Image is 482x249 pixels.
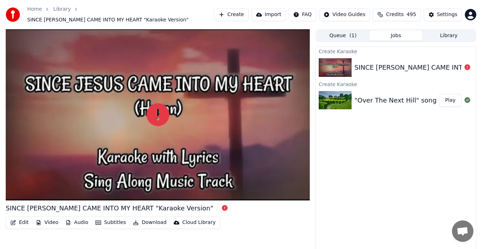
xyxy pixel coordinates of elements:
[373,8,421,21] button: Credits495
[424,8,462,21] button: Settings
[93,218,129,228] button: Subtitles
[27,6,42,13] a: Home
[349,32,357,39] span: ( 1 )
[319,8,370,21] button: Video Guides
[407,11,416,18] span: 495
[27,16,189,24] span: SINCE [PERSON_NAME] CAME INTO MY HEART "Karaoke Version"
[437,11,457,18] div: Settings
[452,220,473,242] div: Open chat
[316,80,476,88] div: Create Karaoke
[130,218,169,228] button: Download
[317,30,369,41] button: Queue
[439,94,462,107] button: Play
[63,218,91,228] button: Audio
[422,30,475,41] button: Library
[27,6,214,24] nav: breadcrumb
[8,218,31,228] button: Edit
[252,8,286,21] button: Import
[6,203,213,213] div: SINCE [PERSON_NAME] CAME INTO MY HEART "Karaoke Version"
[182,219,215,226] div: Cloud Library
[289,8,316,21] button: FAQ
[33,218,61,228] button: Video
[6,8,20,22] img: youka
[386,11,403,18] span: Credits
[214,8,249,21] button: Create
[369,30,422,41] button: Jobs
[316,47,476,55] div: Create Karaoke
[53,6,71,13] a: Library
